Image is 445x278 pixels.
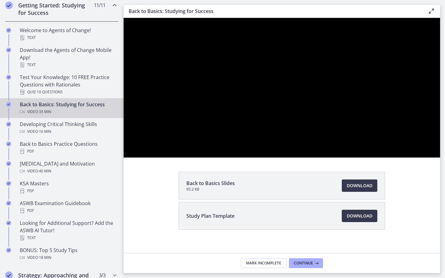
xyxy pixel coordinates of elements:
[20,46,116,69] div: Download the Agents of Change Mobile App!
[20,246,116,261] div: BONUS: Top 5 Study Tips
[20,27,116,41] div: Welcome to Agents of Change!
[6,75,11,80] i: Completed
[5,2,13,9] i: Completed
[20,254,116,261] div: Video
[6,201,11,206] i: Completed
[6,48,11,53] i: Completed
[347,182,372,189] span: Download
[20,200,116,214] div: ASWB Examination Guidebook
[20,234,116,242] div: Text
[6,122,11,127] i: Completed
[6,181,11,186] i: Completed
[186,212,235,220] span: Study Plan Template
[20,61,116,69] div: Text
[289,258,323,268] button: Continue
[20,74,116,96] div: Test Your Knowledge: 10 FREE Practice Questions with Rationales
[294,261,313,266] span: Continue
[6,161,11,166] i: Completed
[124,18,440,158] iframe: Video Lesson
[20,108,116,116] div: Video
[6,28,11,33] i: Completed
[241,258,286,268] button: Mark Incomplete
[20,128,116,135] div: Video
[18,2,94,16] h2: Getting Started: Studying for Success
[6,141,11,146] i: Completed
[20,140,116,155] div: Back to Basics Practice Questions
[20,180,116,195] div: KSA Masters
[186,179,235,187] span: Back to Basics Slides
[20,207,116,214] div: PDF
[6,248,11,253] i: Completed
[20,167,116,175] div: Video
[20,160,116,175] div: [MEDICAL_DATA] and Motivation
[20,88,116,96] div: Quiz
[186,187,235,192] span: 95.2 KB
[347,212,372,220] span: Download
[246,261,281,266] span: Mark Incomplete
[129,7,418,15] h3: Back to Basics: Studying for Success
[20,148,116,155] div: PDF
[20,187,116,195] div: PDF
[38,167,51,175] span: · 40 min
[6,221,11,225] i: Completed
[6,102,11,107] i: Completed
[38,254,51,261] span: · 18 min
[38,128,51,135] span: · 16 min
[20,120,116,135] div: Developing Critical Thinking Skills
[94,2,105,9] span: 11 / 11
[342,210,377,222] a: Download
[20,34,116,41] div: Text
[36,88,63,96] span: · 10 Questions
[342,179,377,192] a: Download
[20,219,116,242] div: Looking for Additional Support? Add the ASWB AI Tutor!
[38,108,51,116] span: · 35 min
[20,101,116,116] div: Back to Basics: Studying for Success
